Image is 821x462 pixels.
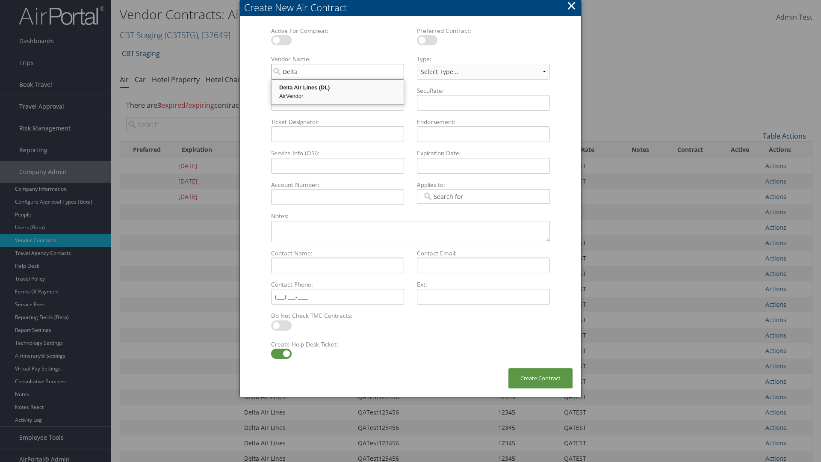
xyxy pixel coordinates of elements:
[273,92,402,101] div: AirVendor
[417,64,550,80] select: Type:
[268,340,408,349] label: Create Help Desk Ticket:
[422,192,470,201] input: Applies to:
[268,280,408,289] label: Contact Phone:
[413,86,553,95] label: SecuRate:
[271,189,404,205] input: Account Number:
[271,289,404,305] input: Contact Phone:
[413,27,553,35] label: Preferred Contract:
[413,249,553,258] label: Contact Email:
[268,249,408,258] label: Contact Name:
[268,212,553,220] label: Notes:
[417,289,550,305] input: Ext:
[268,118,408,126] label: Ticket Designator:
[268,27,408,35] label: Active For Compleat:
[268,181,408,189] label: Account Number:
[268,149,408,157] label: Service Info (OSI):
[417,258,550,273] input: Contact Email:
[271,221,550,242] textarea: Notes:
[413,181,553,189] label: Applies to:
[271,126,404,142] input: Ticket Designator:
[417,158,550,174] input: Expiration Date:
[244,1,581,14] div: Create New Air Contract
[508,368,573,388] button: Create Contract
[268,86,408,95] label: Tour Code:
[417,95,550,111] input: SecuRate:
[413,149,553,157] label: Expiration Date:
[273,83,402,92] div: Delta Air Lines (DL)
[413,55,553,63] label: Type:
[268,311,408,320] label: Do Not Check TMC Contracts:
[413,118,553,126] label: Endorsement:
[417,126,550,142] input: Endorsement:
[413,280,553,289] label: Ext:
[268,55,408,63] label: Vendor Name:
[271,158,404,174] input: Service Info (OSI):
[271,258,404,273] input: Contact Name:
[271,64,404,80] input: Vendor Name:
